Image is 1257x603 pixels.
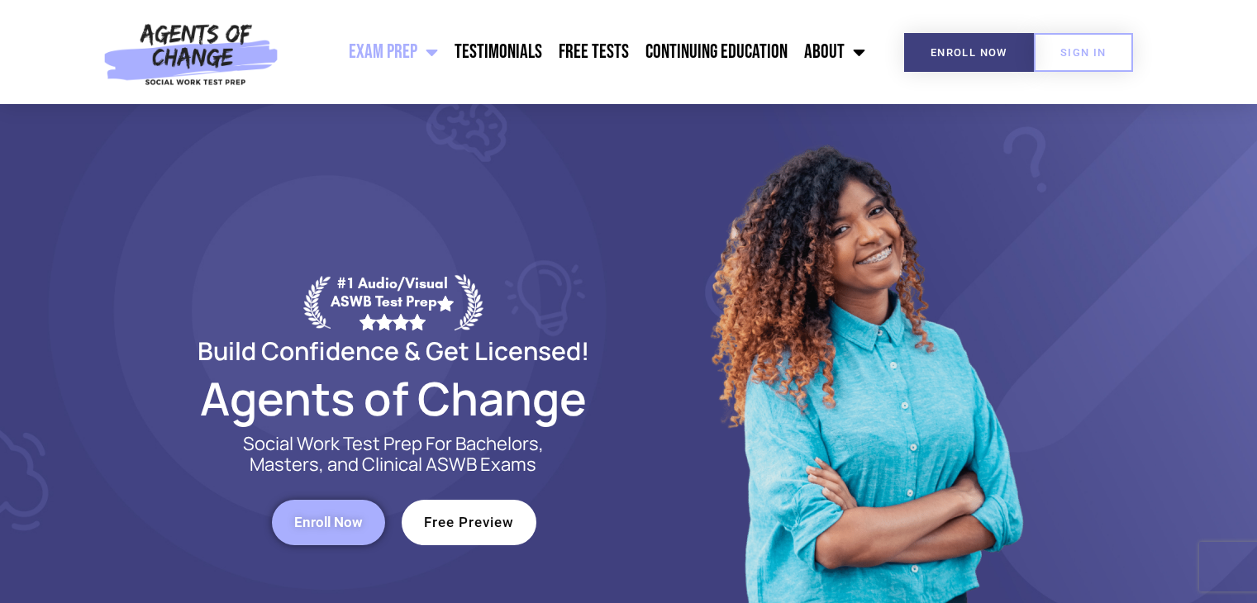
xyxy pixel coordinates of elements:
a: Testimonials [446,31,550,73]
p: Social Work Test Prep For Bachelors, Masters, and Clinical ASWB Exams [224,434,563,475]
a: Free Preview [402,500,536,545]
span: Free Preview [424,515,514,529]
span: Enroll Now [931,47,1007,58]
nav: Menu [287,31,874,73]
a: Enroll Now [904,33,1034,72]
h2: Build Confidence & Get Licensed! [158,339,629,363]
a: Enroll Now [272,500,385,545]
a: Free Tests [550,31,637,73]
a: SIGN IN [1034,33,1133,72]
h2: Agents of Change [158,379,629,417]
span: SIGN IN [1060,47,1107,58]
span: Enroll Now [294,515,363,529]
div: #1 Audio/Visual ASWB Test Prep [331,274,455,330]
a: Continuing Education [637,31,796,73]
a: Exam Prep [340,31,446,73]
a: About [796,31,874,73]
